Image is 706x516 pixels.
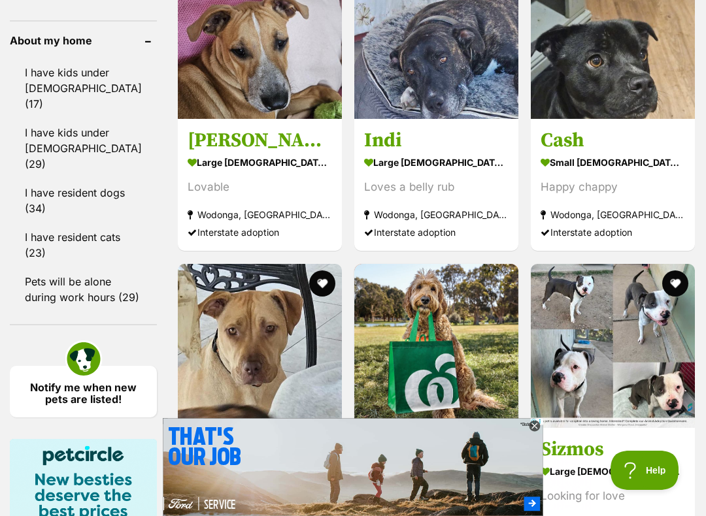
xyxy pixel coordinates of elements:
[10,179,157,222] a: I have resident dogs (34)
[531,264,695,428] img: Sizmos - American Staffordshire Terrier Dog
[531,119,695,251] a: Cash small [DEMOGRAPHIC_DATA] Dog Happy chappy Wodonga, [GEOGRAPHIC_DATA] Interstate adoption
[178,264,342,428] img: Clover - Staffordshire Bull Terrier Dog
[364,153,509,172] strong: large [DEMOGRAPHIC_DATA] Dog
[364,224,509,242] div: Interstate adoption
[541,487,685,505] div: Looking for love
[541,129,685,153] h3: Cash
[188,129,332,153] h3: [PERSON_NAME].
[541,224,685,242] div: Interstate adoption
[115,451,591,509] iframe: Advertisement
[541,206,685,224] strong: Wodonga, [GEOGRAPHIC_DATA]
[10,366,157,417] a: Notify me when new pets are listed!
[662,270,688,297] button: favourite
[541,179,685,197] div: Happy chappy
[541,153,685,172] strong: small [DEMOGRAPHIC_DATA] Dog
[541,437,685,462] h3: Sizmos
[364,206,509,224] strong: Wodonga, [GEOGRAPHIC_DATA]
[10,119,157,178] a: I have kids under [DEMOGRAPHIC_DATA] (29)
[10,223,157,266] a: I have resident cats (23)
[590,125,628,158] img: layer.png
[178,119,342,251] a: [PERSON_NAME]. large [DEMOGRAPHIC_DATA] Dog Lovable Wodonga, [GEOGRAPHIC_DATA] Interstate adoption
[10,35,157,46] header: About my home
[188,206,332,224] strong: Wodonga, [GEOGRAPHIC_DATA]
[354,119,518,251] a: Indi large [DEMOGRAPHIC_DATA] Dog Loves a belly rub Wodonga, [GEOGRAPHIC_DATA] Interstate adoption
[188,179,332,197] div: Lovable
[364,179,509,197] div: Loves a belly rub
[188,153,332,172] strong: large [DEMOGRAPHIC_DATA] Dog
[611,451,680,490] iframe: Help Scout Beacon - Open
[364,129,509,153] h3: Indi
[10,59,157,118] a: I have kids under [DEMOGRAPHIC_DATA] (17)
[554,5,622,15] div: *Disclosure
[188,224,332,242] div: Interstate adoption
[10,268,157,311] a: Pets will be alone during work hours (29)
[309,270,335,297] button: favourite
